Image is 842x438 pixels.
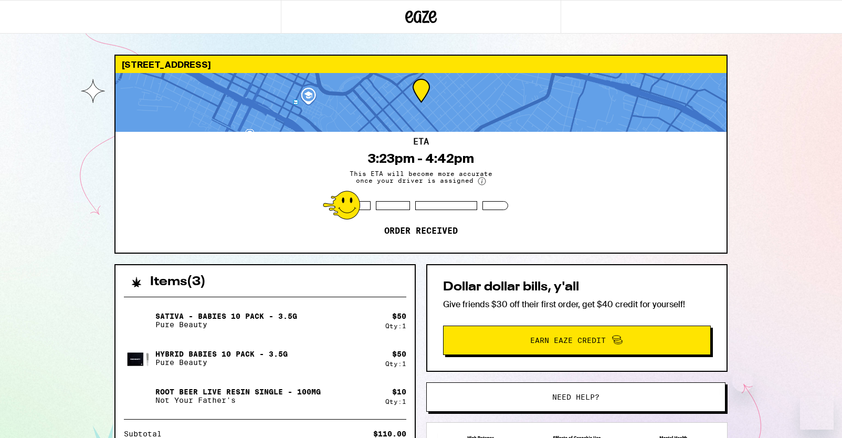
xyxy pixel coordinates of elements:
[384,226,458,236] p: Order received
[392,350,406,358] div: $ 50
[155,350,288,358] p: Hybrid Babies 10 Pack - 3.5g
[385,398,406,405] div: Qty: 1
[124,343,153,373] img: Hybrid Babies 10 Pack - 3.5g
[385,322,406,329] div: Qty: 1
[443,299,711,310] p: Give friends $30 off their first order, get $40 credit for yourself!
[385,360,406,367] div: Qty: 1
[124,306,153,335] img: Sativa - Babies 10 Pack - 3.5g
[732,371,753,392] iframe: Close message
[373,430,406,437] div: $110.00
[155,320,297,329] p: Pure Beauty
[124,430,169,437] div: Subtotal
[124,381,153,411] img: Root Beer Live Resin Single - 100mg
[413,138,429,146] h2: ETA
[443,281,711,294] h2: Dollar dollar bills, y'all
[342,170,500,185] span: This ETA will become more accurate once your driver is assigned
[155,388,321,396] p: Root Beer Live Resin Single - 100mg
[392,388,406,396] div: $ 10
[800,396,834,430] iframe: Button to launch messaging window
[155,312,297,320] p: Sativa - Babies 10 Pack - 3.5g
[155,358,288,367] p: Pure Beauty
[426,382,725,412] button: Need help?
[530,337,606,344] span: Earn Eaze Credit
[392,312,406,320] div: $ 50
[115,56,727,73] div: [STREET_ADDRESS]
[552,393,599,401] span: Need help?
[368,151,474,166] div: 3:23pm - 4:42pm
[155,396,321,404] p: Not Your Father's
[443,326,711,355] button: Earn Eaze Credit
[150,276,206,288] h2: Items ( 3 )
